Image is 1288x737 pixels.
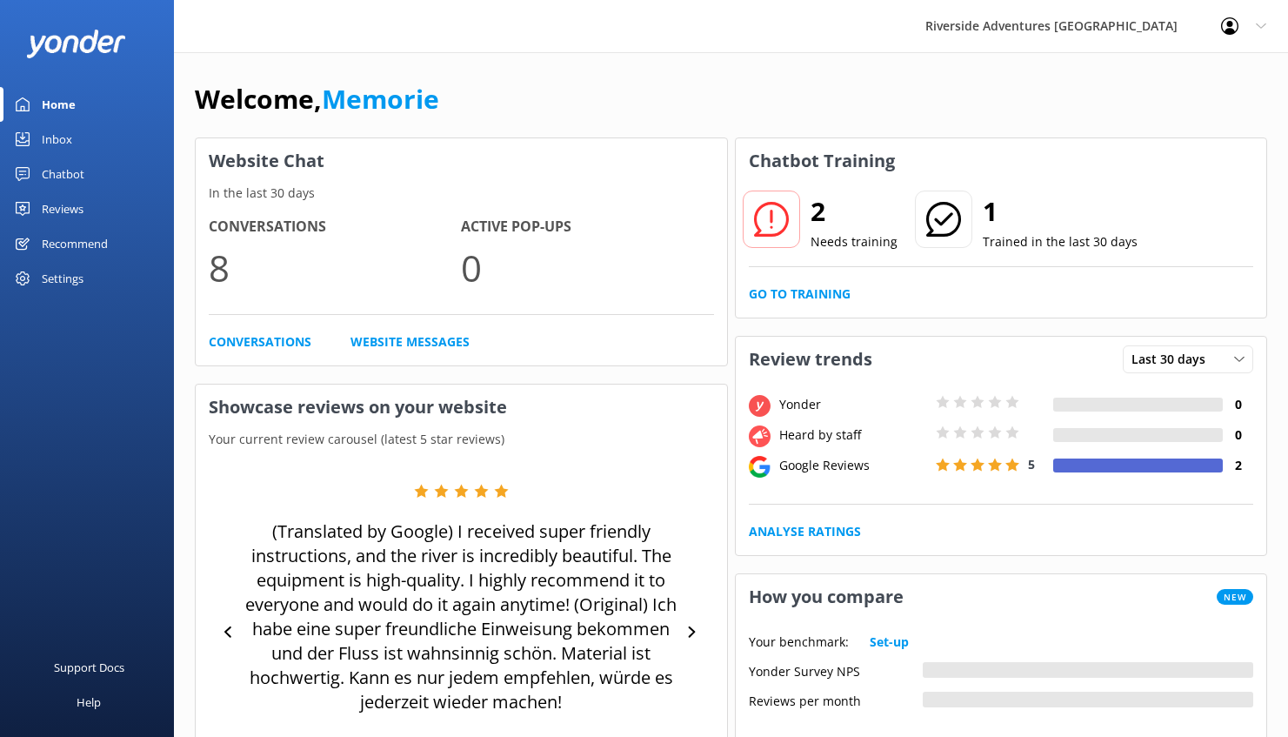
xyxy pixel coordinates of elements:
div: Home [42,87,76,122]
h2: 1 [983,191,1138,232]
img: yonder-white-logo.png [26,30,126,58]
h2: 2 [811,191,898,232]
a: Website Messages [350,332,470,352]
h4: 2 [1223,456,1253,475]
a: Conversations [209,332,311,352]
h3: How you compare [736,574,917,620]
p: Your benchmark: [749,633,849,652]
div: Inbox [42,122,72,157]
a: Go to Training [749,285,851,304]
h4: Conversations [209,216,461,238]
a: Analyse Ratings [749,522,861,541]
div: Help [77,685,101,720]
div: Chatbot [42,157,84,191]
p: 8 [209,238,461,297]
p: (Translated by Google) I received super friendly instructions, and the river is incredibly beauti... [243,519,679,714]
div: Heard by staff [775,425,931,445]
a: Set-up [870,633,909,652]
h4: 0 [1223,425,1253,445]
span: New [1217,589,1253,605]
h4: 0 [1223,395,1253,414]
p: Trained in the last 30 days [983,232,1138,251]
div: Yonder [775,395,931,414]
h3: Review trends [736,337,885,382]
div: Settings [42,261,83,296]
h3: Showcase reviews on your website [196,385,727,430]
div: Recommend [42,226,108,261]
a: Memorie [322,81,439,117]
p: 0 [461,238,713,297]
p: Needs training [811,232,898,251]
p: In the last 30 days [196,184,727,203]
div: Google Reviews [775,456,931,475]
div: Reviews [42,191,83,226]
span: Last 30 days [1131,350,1216,369]
span: 5 [1028,456,1035,472]
div: Support Docs [54,650,124,685]
h3: Website Chat [196,138,727,184]
div: Reviews per month [749,692,923,707]
p: Your current review carousel (latest 5 star reviews) [196,430,727,449]
h4: Active Pop-ups [461,216,713,238]
h3: Chatbot Training [736,138,908,184]
div: Yonder Survey NPS [749,662,923,678]
h1: Welcome, [195,78,439,120]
